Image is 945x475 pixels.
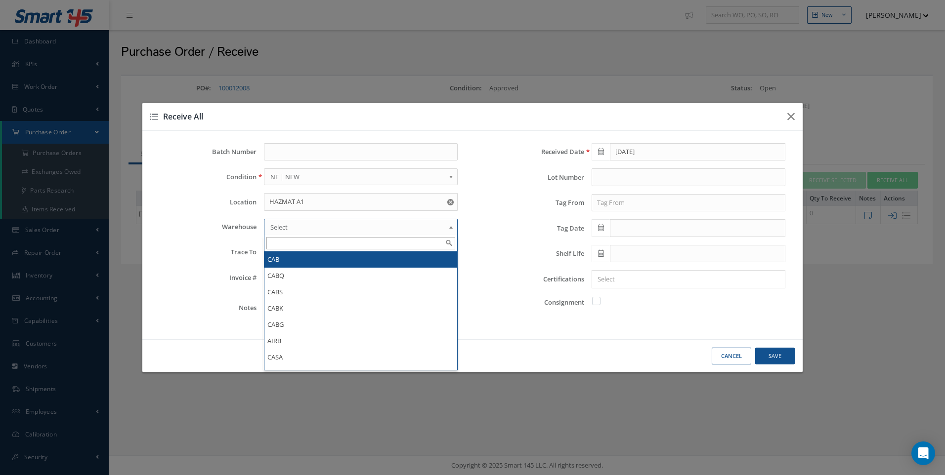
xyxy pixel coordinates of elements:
[264,300,457,317] li: CABK
[163,111,203,122] span: Receive All
[264,193,458,211] input: Location
[480,250,584,257] label: Shelf Life
[264,333,457,349] li: AIRB
[264,251,457,268] li: CAB
[480,225,584,232] label: Tag Date
[270,221,445,233] span: Select
[712,348,751,365] button: Cancel
[152,198,257,206] label: Location
[264,365,457,382] li: ONXP
[480,276,584,283] label: Certifications
[152,173,257,181] label: Condition
[152,304,257,312] label: Notes
[592,194,785,212] input: Tag From
[264,284,457,300] li: CABS
[755,348,795,365] button: Save
[264,268,457,284] li: CABQ
[480,199,584,206] label: Tag From
[480,148,584,156] label: Received Date
[445,193,458,211] button: Reset
[152,248,257,256] label: Trace To
[270,171,445,183] span: NE | NEW
[593,274,779,284] input: Search for option
[152,223,257,231] label: Warehouse
[152,274,257,281] label: Invoice #
[480,299,584,306] label: Consignment
[480,174,584,181] label: Lot Number
[264,349,457,365] li: CASA
[911,441,935,465] div: Open Intercom Messenger
[264,317,457,333] li: CABG
[152,148,257,156] label: Batch Number
[447,199,454,205] svg: Reset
